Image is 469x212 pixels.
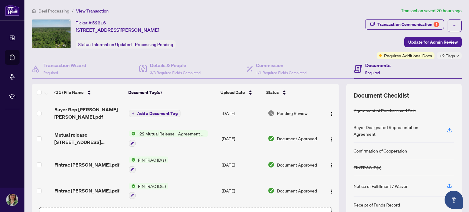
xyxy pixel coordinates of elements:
li: / [72,7,74,14]
th: Status [264,84,321,101]
div: FINTRAC ID(s) [354,164,381,171]
div: Status: [76,40,176,49]
span: [STREET_ADDRESS][PERSON_NAME] [76,26,159,34]
button: Logo [327,160,336,170]
span: plus [132,112,135,115]
span: Required [365,70,380,75]
span: (11) File Name [54,89,84,96]
span: Add a Document Tag [137,111,178,116]
span: 3/3 Required Fields Completed [150,70,201,75]
span: Mutual release [STREET_ADDRESS][PERSON_NAME]pdf [54,131,124,146]
img: Status Icon [129,183,136,189]
img: Logo [329,189,334,194]
span: home [32,9,36,13]
th: Document Tag(s) [126,84,218,101]
span: Upload Date [220,89,245,96]
h4: Documents [365,62,391,69]
span: Fintrac [PERSON_NAME].pdf [54,161,119,168]
span: Requires Additional Docs [384,52,432,59]
button: Update for Admin Review [404,37,462,47]
h4: Commission [256,62,307,69]
span: Required [43,70,58,75]
button: Logo [327,134,336,143]
div: Notice of Fulfillment / Waiver [354,183,408,189]
span: Update for Admin Review [408,37,458,47]
button: Add a Document Tag [129,110,180,117]
img: Status Icon [129,156,136,163]
td: [DATE] [219,178,265,204]
span: Fintrac [PERSON_NAME].pdf [54,187,119,194]
h4: Transaction Wizard [43,62,86,69]
img: Document Status [268,187,274,194]
span: Document Approved [277,135,317,142]
h4: Details & People [150,62,201,69]
span: FINTRAC ID(s) [136,156,168,163]
th: Upload Date [218,84,264,101]
span: Status [266,89,279,96]
span: Information Updated - Processing Pending [92,42,173,47]
div: Buyer Designated Representation Agreement [354,124,440,137]
button: Status IconFINTRAC ID(s) [129,183,168,199]
span: Document Checklist [354,91,409,100]
span: Deal Processing [38,8,69,14]
div: Confirmation of Cooperation [354,147,407,154]
img: Document Status [268,135,274,142]
button: Status Icon122 Mutual Release - Agreement of Purchase and Sale [129,130,208,147]
td: [DATE] [219,101,265,125]
div: Transaction Communication [377,20,439,29]
button: Logo [327,108,336,118]
span: 122 Mutual Release - Agreement of Purchase and Sale [136,130,208,137]
span: down [456,54,459,57]
img: Logo [329,137,334,142]
th: (11) File Name [52,84,126,101]
img: Profile Icon [6,194,18,206]
span: View Transaction [76,8,109,14]
img: Logo [329,163,334,168]
img: Document Status [268,161,274,168]
span: 52216 [92,20,106,26]
button: Add a Document Tag [129,110,180,117]
span: ellipsis [453,23,457,28]
img: logo [5,5,20,16]
span: Buyer Rep [PERSON_NAME] [PERSON_NAME].pdf [54,106,124,120]
span: Document Approved [277,161,317,168]
span: FINTRAC ID(s) [136,183,168,189]
img: Logo [329,112,334,117]
button: Logo [327,186,336,196]
img: Document Status [268,110,274,117]
img: IMG-X12363008_1.jpg [32,20,71,48]
td: [DATE] [219,125,265,152]
div: 1 [434,22,439,27]
span: +2 Tags [439,52,455,59]
div: Ticket #: [76,19,106,26]
div: Receipt of Funds Record [354,201,400,208]
span: 1/1 Required Fields Completed [256,70,307,75]
button: Status IconFINTRAC ID(s) [129,156,168,173]
span: Pending Review [277,110,307,117]
button: Open asap [445,191,463,209]
img: Status Icon [129,130,136,137]
article: Transaction saved 20 hours ago [401,7,462,14]
td: [DATE] [219,152,265,178]
span: Document Approved [277,187,317,194]
div: Agreement of Purchase and Sale [354,107,416,114]
button: Transaction Communication1 [365,19,444,30]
